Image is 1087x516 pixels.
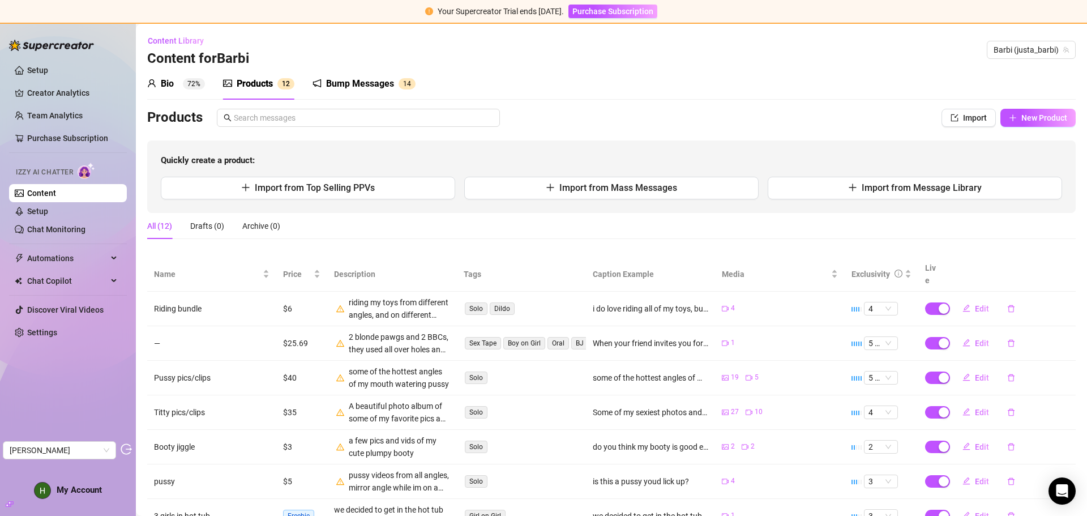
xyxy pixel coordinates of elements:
span: My Account [57,485,102,495]
span: picture [722,443,729,450]
div: All (12) [147,220,172,232]
button: Import from Mass Messages [464,177,759,199]
strong: Quickly create a product: [161,155,255,165]
button: Edit [953,369,998,387]
button: delete [998,300,1024,318]
th: Tags [457,257,586,292]
div: riding my toys from different angles, and on different surfaces [349,296,450,321]
button: Edit [953,300,998,318]
input: Search messages [234,112,493,124]
span: 2 [751,441,755,452]
div: Exclusivity [851,268,890,280]
span: Solo [465,475,487,488]
button: delete [998,369,1024,387]
button: Edit [953,472,998,491]
span: Edit [975,339,989,348]
button: Edit [953,438,998,456]
button: Purchase Subscription [568,5,657,18]
span: 19 [731,372,739,383]
span: 4 [407,80,411,88]
span: Oral [547,337,569,349]
span: video-camera [722,478,729,485]
button: Edit [953,334,998,352]
a: Settings [27,328,57,337]
span: warning [336,443,344,451]
td: $6 [276,292,327,326]
span: 4 [731,476,735,487]
span: Dildo [490,302,515,315]
span: Automations [27,249,108,267]
td: Riding bundle [147,292,276,326]
span: Boy on Girl [503,337,545,349]
div: 2 blonde pawgs and 2 BBCs, they used all over holes and then finished on our beautiful faces. [349,331,450,356]
span: video-camera [722,305,729,312]
span: Solo [465,302,487,315]
a: Purchase Subscription [27,134,108,143]
button: delete [998,438,1024,456]
span: Edit [975,304,989,313]
div: Open Intercom Messenger [1049,477,1076,505]
span: Hailey Marae [10,442,109,459]
span: edit [962,408,970,416]
span: 1 [282,80,286,88]
span: 5 🔥 [868,372,893,384]
span: 4 [731,303,735,314]
span: 5 [755,372,759,383]
div: Archive (0) [242,220,280,232]
span: import [951,114,958,122]
div: Drafts (0) [190,220,224,232]
span: 4 [868,406,893,419]
span: warning [336,305,344,313]
span: info-circle [895,270,902,278]
span: Name [154,268,260,280]
button: Import from Top Selling PPVs [161,177,455,199]
button: delete [998,334,1024,352]
span: 10 [755,407,763,417]
button: New Product [1000,109,1076,127]
span: edit [962,304,970,312]
span: 2 [286,80,290,88]
button: Import [942,109,996,127]
a: Setup [27,66,48,75]
span: delete [1007,305,1015,313]
span: video-camera [742,443,748,450]
span: 1 [731,338,735,348]
span: search [224,114,232,122]
span: warning [336,339,344,347]
span: Edit [975,442,989,451]
td: pussy [147,464,276,499]
th: Price [276,257,327,292]
span: Edit [975,408,989,417]
th: Caption Example [586,257,715,292]
span: New Product [1021,113,1067,122]
span: Media [722,268,828,280]
span: notification [313,79,322,88]
img: Chat Copilot [15,277,22,285]
span: delete [1007,374,1015,382]
div: is this a pussy youd lick up? [593,475,689,488]
span: Content Library [148,36,204,45]
span: edit [962,373,970,381]
div: a few pics and vids of my cute plumpy booty [349,434,450,459]
button: delete [998,472,1024,491]
button: Edit [953,403,998,421]
div: pussy videos from all angles, mirror angle while im on a chair, back pusssy angle [349,469,450,494]
span: Edit [975,477,989,486]
button: delete [998,403,1024,421]
span: Sex Tape [465,337,501,349]
div: Bio [161,77,174,91]
span: Import from Mass Messages [559,182,677,193]
span: Solo [465,406,487,419]
span: edit [962,339,970,347]
span: Import [963,113,987,122]
th: Media [715,257,844,292]
span: 27 [731,407,739,417]
span: plus [1009,114,1017,122]
span: warning [336,408,344,416]
div: Products [237,77,273,91]
a: Setup [27,207,48,216]
span: Import from Top Selling PPVs [255,182,375,193]
span: picture [722,374,729,381]
a: Discover Viral Videos [27,305,104,314]
div: some of the hottest angles of my mouth watering pussy [349,365,450,390]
